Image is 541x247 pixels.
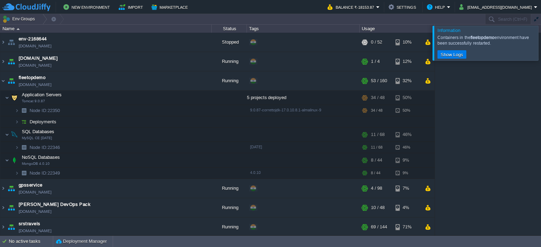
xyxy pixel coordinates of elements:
[6,217,16,236] img: AMDAwAAAACH5BAEAAAAALAAAAAABAAEAAAICRAEAOw==
[371,217,387,236] div: 69 / 144
[0,71,6,90] img: AMDAwAAAACH5BAEAAAAALAAAAAABAAEAAAICRAEAOw==
[29,170,61,176] a: Node ID:22349
[21,92,63,98] span: Application Servers
[6,198,16,217] img: AMDAwAAAACH5BAEAAAAALAAAAAABAAEAAAICRAEAOw==
[15,168,19,178] img: AMDAwAAAACH5BAEAAAAALAAAAAABAAEAAAICRAEAOw==
[19,35,47,43] a: env-2168644
[19,227,51,234] a: [DOMAIN_NAME]
[19,182,43,189] a: gpsservice
[10,91,19,105] img: AMDAwAAAACH5BAEAAAAALAAAAAABAAEAAAICRAEAOw==
[29,144,61,150] a: Node ID:22346
[19,201,91,208] a: [PERSON_NAME] DevOps Pack
[9,236,53,247] div: No active tasks
[371,91,385,105] div: 34 / 48
[29,170,61,176] span: 22349
[19,55,58,62] a: [DOMAIN_NAME]
[30,170,48,176] span: Node ID:
[396,52,418,71] div: 12%
[10,128,19,142] img: AMDAwAAAACH5BAEAAAAALAAAAAABAAEAAAICRAEAOw==
[21,129,55,134] a: SQL DatabasesMySQL CE [DATE]
[396,153,418,167] div: 9%
[396,198,418,217] div: 4%
[17,28,20,30] img: AMDAwAAAACH5BAEAAAAALAAAAAABAAEAAAICRAEAOw==
[212,52,247,71] div: Running
[250,170,261,175] span: 4.0.10
[212,179,247,198] div: Running
[396,71,418,90] div: 32%
[6,52,16,71] img: AMDAwAAAACH5BAEAAAAALAAAAAABAAEAAAICRAEAOw==
[212,25,247,33] div: Status
[15,105,19,116] img: AMDAwAAAACH5BAEAAAAALAAAAAABAAEAAAICRAEAOw==
[19,208,51,215] a: [DOMAIN_NAME]
[371,153,382,167] div: 8 / 44
[21,129,55,135] span: SQL Databases
[1,25,211,33] div: Name
[19,168,29,178] img: AMDAwAAAACH5BAEAAAAALAAAAAABAAEAAAICRAEAOw==
[151,3,190,11] button: Marketplace
[19,142,29,153] img: AMDAwAAAACH5BAEAAAAALAAAAAABAAEAAAICRAEAOw==
[21,92,63,97] a: Application ServersTomcat 9.0.87
[19,189,51,196] a: [DOMAIN_NAME]
[396,91,418,105] div: 50%
[10,153,19,167] img: AMDAwAAAACH5BAEAAAAALAAAAAABAAEAAAICRAEAOw==
[29,119,57,125] a: Deployments
[371,52,380,71] div: 1 / 4
[6,179,16,198] img: AMDAwAAAACH5BAEAAAAALAAAAAABAAEAAAICRAEAOw==
[19,81,51,88] a: [DOMAIN_NAME]
[396,105,418,116] div: 50%
[19,116,29,127] img: AMDAwAAAACH5BAEAAAAALAAAAAABAAEAAAICRAEAOw==
[21,154,61,160] span: NoSQL Databases
[30,108,48,113] span: Node ID:
[22,162,50,166] span: MongoDB 4.0.10
[119,3,145,11] button: Import
[396,142,418,153] div: 46%
[5,128,9,142] img: AMDAwAAAACH5BAEAAAAALAAAAAABAAEAAAICRAEAOw==
[396,217,418,236] div: 71%
[0,52,6,71] img: AMDAwAAAACH5BAEAAAAALAAAAAABAAEAAAICRAEAOw==
[30,145,48,150] span: Node ID:
[371,142,383,153] div: 11 / 68
[396,168,418,178] div: 9%
[250,108,321,112] span: 9.0.87-correttojdk-17.0.10.8.1-almalinux-9
[388,3,418,11] button: Settings
[396,128,418,142] div: 46%
[371,168,380,178] div: 8 / 44
[0,179,6,198] img: AMDAwAAAACH5BAEAAAAALAAAAAABAAEAAAICRAEAOw==
[0,217,6,236] img: AMDAwAAAACH5BAEAAAAALAAAAAABAAEAAAICRAEAOw==
[212,198,247,217] div: Running
[6,71,16,90] img: AMDAwAAAACH5BAEAAAAALAAAAAABAAEAAAICRAEAOw==
[247,91,360,105] div: 5 projects deployed
[396,33,418,52] div: 10%
[2,3,50,12] img: CloudJiffy
[19,74,45,81] a: fleetopdemo
[5,153,9,167] img: AMDAwAAAACH5BAEAAAAALAAAAAABAAEAAAICRAEAOw==
[5,91,9,105] img: AMDAwAAAACH5BAEAAAAALAAAAAABAAEAAAICRAEAOw==
[371,179,382,198] div: 4 / 98
[212,71,247,90] div: Running
[22,136,52,140] span: MySQL CE [DATE]
[29,144,61,150] span: 22346
[212,217,247,236] div: Running
[19,43,51,50] a: [DOMAIN_NAME]
[471,35,495,40] b: fleetopdemo
[19,220,41,227] a: srstravels
[63,3,112,11] button: New Environment
[360,25,434,33] div: Usage
[0,198,6,217] img: AMDAwAAAACH5BAEAAAAALAAAAAABAAEAAAICRAEAOw==
[250,145,262,149] span: [DATE]
[328,3,376,11] button: Balance ₹-18153.87
[0,33,6,52] img: AMDAwAAAACH5BAEAAAAALAAAAAABAAEAAAICRAEAOw==
[56,238,107,245] button: Deployment Manager
[427,3,447,11] button: Help
[29,108,61,113] a: Node ID:22350
[15,142,19,153] img: AMDAwAAAACH5BAEAAAAALAAAAAABAAEAAAICRAEAOw==
[439,51,465,58] button: Show Logs
[22,99,45,103] span: Tomcat 9.0.87
[247,25,359,33] div: Tags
